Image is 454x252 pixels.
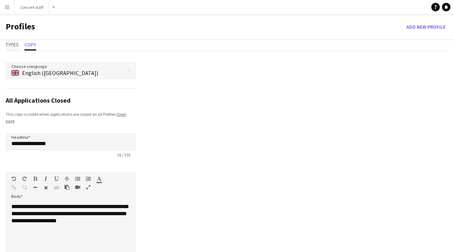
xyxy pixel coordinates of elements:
span: Copy [24,42,36,47]
button: Bold [33,176,38,182]
button: Ordered List [86,176,91,182]
button: Italic [43,176,48,182]
button: Paste as plain text [65,184,70,190]
button: Add new Profile [404,21,448,33]
button: HTML Code [54,185,59,190]
button: Fullscreen [86,184,91,190]
button: Underline [54,176,59,182]
span: Types [6,42,19,47]
button: Strikethrough [65,176,70,182]
button: Unordered List [75,176,80,182]
button: Horizontal Line [33,185,38,190]
button: Text Color [96,176,101,182]
h3: All Applications Closed [6,97,136,109]
h1: Profiles [6,21,35,33]
button: Clear Formatting [43,185,48,190]
button: Insert video [75,184,80,190]
button: Concert staff [15,0,49,14]
button: Undo [11,176,16,182]
span: English ([GEOGRAPHIC_DATA]) [22,69,98,76]
button: Redo [22,176,27,182]
span: This copy is visible when applications are closed on all Profiles. [6,111,127,124]
span: 16 / 255 [111,152,136,157]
